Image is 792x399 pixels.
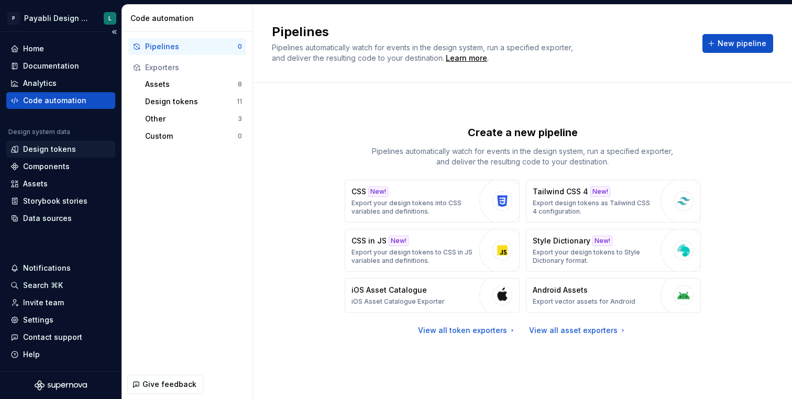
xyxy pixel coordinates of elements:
[6,294,115,311] a: Invite team
[444,54,489,62] span: .
[145,114,238,124] div: Other
[418,325,516,336] a: View all token exporters
[23,297,64,308] div: Invite team
[142,379,196,390] span: Give feedback
[718,38,766,49] span: New pipeline
[533,285,588,295] p: Android Assets
[141,93,246,110] button: Design tokens11
[23,78,57,88] div: Analytics
[533,297,635,306] p: Export vector assets for Android
[23,280,63,291] div: Search ⌘K
[23,95,86,106] div: Code automation
[23,332,82,342] div: Contact support
[145,79,238,90] div: Assets
[272,24,690,40] h2: Pipelines
[533,236,590,246] p: Style Dictionary
[6,158,115,175] a: Components
[351,285,427,295] p: iOS Asset Catalogue
[23,263,71,273] div: Notifications
[345,180,520,223] button: CSSNew!Export your design tokens into CSS variables and definitions.
[6,175,115,192] a: Assets
[592,236,612,246] div: New!
[6,92,115,109] a: Code automation
[351,297,445,306] p: iOS Asset Catalogue Exporter
[6,141,115,158] a: Design tokens
[533,186,588,197] p: Tailwind CSS 4
[389,236,409,246] div: New!
[6,210,115,227] a: Data sources
[351,186,366,197] p: CSS
[526,180,701,223] button: Tailwind CSS 4New!Export design tokens as Tailwind CSS 4 configuration.
[6,346,115,363] button: Help
[526,229,701,272] button: Style DictionaryNew!Export your design tokens to Style Dictionary format.
[23,315,53,325] div: Settings
[533,199,655,216] p: Export design tokens as Tailwind CSS 4 configuration.
[6,329,115,346] button: Contact support
[8,128,70,136] div: Design system data
[141,76,246,93] button: Assets8
[526,278,701,313] button: Android AssetsExport vector assets for Android
[368,186,388,197] div: New!
[6,58,115,74] a: Documentation
[108,14,112,23] div: L
[345,278,520,313] button: iOS Asset CatalogueiOS Asset Catalogue Exporter
[23,161,70,172] div: Components
[6,193,115,209] a: Storybook stories
[345,229,520,272] button: CSS in JSNew!Export your design tokens to CSS in JS variables and definitions.
[6,75,115,92] a: Analytics
[23,61,79,71] div: Documentation
[35,380,87,391] svg: Supernova Logo
[145,41,238,52] div: Pipelines
[351,236,387,246] p: CSS in JS
[23,43,44,54] div: Home
[272,43,575,62] span: Pipelines automatically watch for events in the design system, run a specified exporter, and deli...
[7,12,20,25] div: P
[533,248,655,265] p: Export your design tokens to Style Dictionary format.
[6,277,115,294] button: Search ⌘K
[107,25,122,39] button: Collapse sidebar
[446,53,487,63] a: Learn more
[23,144,76,154] div: Design tokens
[237,97,242,106] div: 11
[529,325,627,336] a: View all asset exporters
[238,115,242,123] div: 3
[145,96,237,107] div: Design tokens
[351,199,474,216] p: Export your design tokens into CSS variables and definitions.
[145,131,238,141] div: Custom
[141,128,246,145] button: Custom0
[238,80,242,88] div: 8
[141,110,246,127] button: Other3
[24,13,91,24] div: Payabli Design System
[23,179,48,189] div: Assets
[127,375,203,394] button: Give feedback
[351,248,474,265] p: Export your design tokens to CSS in JS variables and definitions.
[130,13,248,24] div: Code automation
[128,38,246,55] button: Pipelines0
[23,196,87,206] div: Storybook stories
[590,186,610,197] div: New!
[702,34,773,53] button: New pipeline
[238,132,242,140] div: 0
[23,349,40,360] div: Help
[6,312,115,328] a: Settings
[145,62,242,73] div: Exporters
[6,40,115,57] a: Home
[238,42,242,51] div: 0
[23,213,72,224] div: Data sources
[2,7,119,29] button: PPayabli Design SystemL
[366,146,680,167] p: Pipelines automatically watch for events in the design system, run a specified exporter, and deli...
[468,125,578,140] p: Create a new pipeline
[6,260,115,276] button: Notifications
